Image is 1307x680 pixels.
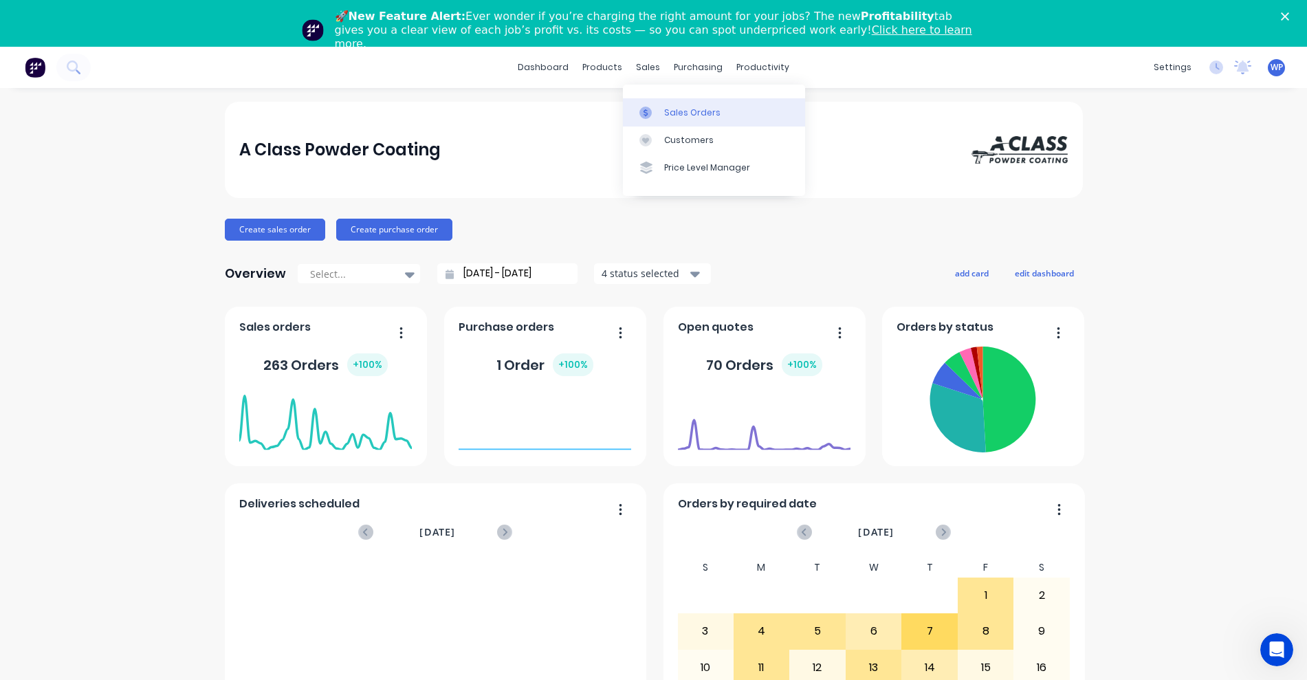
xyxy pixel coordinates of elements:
div: 263 Orders [263,353,388,376]
div: + 100 % [347,353,388,376]
a: Customers [623,127,805,154]
div: T [901,558,958,578]
a: Click here to learn more. [335,23,972,50]
button: add card [946,264,998,282]
a: dashboard [511,57,575,78]
span: WP [1271,61,1283,74]
a: Price Level Manager [623,154,805,182]
img: Factory [25,57,45,78]
div: M [734,558,790,578]
img: A Class Powder Coating [971,136,1068,164]
div: + 100 % [782,353,822,376]
span: Open quotes [678,319,754,336]
div: 4 status selected [602,266,688,281]
span: Sales orders [239,319,311,336]
div: 4 [734,614,789,648]
div: productivity [729,57,796,78]
div: Price Level Manager [664,162,750,174]
div: T [789,558,846,578]
button: edit dashboard [1006,264,1083,282]
span: [DATE] [858,525,894,540]
div: Close [1281,12,1295,21]
div: 7 [902,614,957,648]
span: [DATE] [419,525,455,540]
button: 4 status selected [594,263,711,284]
b: Profitability [861,10,934,23]
div: W [846,558,902,578]
div: 2 [1014,578,1069,613]
div: A Class Powder Coating [239,136,441,164]
div: S [1013,558,1070,578]
div: 70 Orders [706,353,822,376]
span: Orders by status [897,319,993,336]
div: Sales Orders [664,107,721,119]
div: sales [629,57,667,78]
button: Create purchase order [336,219,452,241]
div: purchasing [667,57,729,78]
div: 5 [790,614,845,648]
div: + 100 % [553,353,593,376]
span: Purchase orders [459,319,554,336]
div: F [958,558,1014,578]
div: 1 Order [496,353,593,376]
button: Create sales order [225,219,325,241]
div: settings [1147,57,1198,78]
div: 8 [958,614,1013,648]
div: 1 [958,578,1013,613]
div: 6 [846,614,901,648]
iframe: Intercom live chat [1260,633,1293,666]
div: S [677,558,734,578]
div: products [575,57,629,78]
div: Overview [225,260,286,287]
div: 9 [1014,614,1069,648]
div: 🚀 Ever wonder if you’re charging the right amount for your jobs? The new tab gives you a clear vi... [335,10,984,51]
div: Customers [664,134,714,146]
b: New Feature Alert: [349,10,466,23]
a: Sales Orders [623,98,805,126]
img: Profile image for Team [302,19,324,41]
div: 3 [678,614,733,648]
